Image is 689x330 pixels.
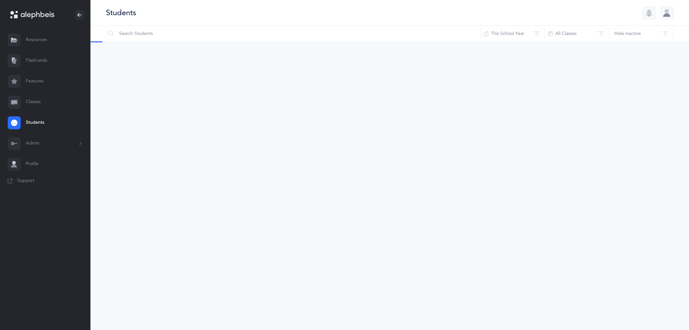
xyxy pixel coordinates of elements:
[17,178,34,184] span: Support
[609,26,673,41] button: Hide inactive
[106,7,136,18] div: Students
[480,26,545,41] button: This School Year
[106,26,481,41] input: Search Students
[545,26,609,41] button: All Classes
